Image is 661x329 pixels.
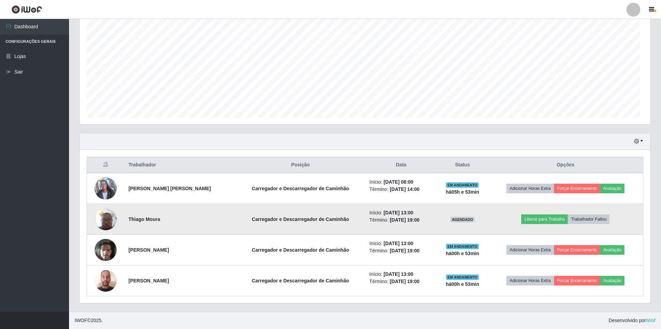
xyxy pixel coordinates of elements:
[390,248,419,253] time: [DATE] 19:00
[252,278,349,283] strong: Carregador e Descarregador de Caminhão
[369,216,433,224] li: Término:
[383,179,413,185] time: [DATE] 08:00
[568,214,610,224] button: Trabalhador Faltou
[383,241,413,246] time: [DATE] 13:00
[506,245,554,255] button: Adicionar Horas Extra
[488,157,643,173] th: Opções
[236,157,365,173] th: Posição
[390,279,419,284] time: [DATE] 19:00
[252,247,349,253] strong: Carregador e Descarregador de Caminhão
[369,278,433,285] li: Término:
[369,247,433,254] li: Término:
[95,266,117,295] img: 1755778947214.jpeg
[506,184,554,193] button: Adicionar Horas Extra
[369,271,433,278] li: Início:
[600,184,624,193] button: Avaliação
[446,244,479,249] span: EM ANDAMENTO
[128,278,169,283] strong: [PERSON_NAME]
[446,189,479,195] strong: há 05 h e 53 min
[437,157,488,173] th: Status
[600,276,624,286] button: Avaliação
[75,317,103,324] span: © 2025 .
[252,216,349,222] strong: Carregador e Descarregador de Caminhão
[390,217,419,223] time: [DATE] 19:00
[365,157,437,173] th: Data
[446,274,479,280] span: EM ANDAMENTO
[128,186,211,191] strong: [PERSON_NAME] [PERSON_NAME]
[383,271,413,277] time: [DATE] 13:00
[95,235,117,265] img: 1751312410869.jpeg
[609,317,655,324] span: Desenvolvido por
[252,186,349,191] strong: Carregador e Descarregador de Caminhão
[506,276,554,286] button: Adicionar Horas Extra
[446,281,479,287] strong: há 00 h e 53 min
[390,186,419,192] time: [DATE] 14:00
[369,186,433,193] li: Término:
[600,245,624,255] button: Avaliação
[124,157,236,173] th: Trabalhador
[450,217,475,222] span: AGENDADO
[554,245,600,255] button: Forçar Encerramento
[11,5,42,14] img: CoreUI Logo
[446,182,479,188] span: EM ANDAMENTO
[95,169,117,208] img: 1753373810898.jpeg
[383,210,413,215] time: [DATE] 13:00
[369,209,433,216] li: Início:
[75,318,87,323] span: IWOF
[95,204,117,234] img: 1746631874298.jpeg
[446,251,479,256] strong: há 00 h e 53 min
[521,214,568,224] button: Liberar para Trabalho
[369,178,433,186] li: Início:
[554,276,600,286] button: Forçar Encerramento
[128,247,169,253] strong: [PERSON_NAME]
[646,318,655,323] a: iWof
[128,216,160,222] strong: Thiago Moura
[554,184,600,193] button: Forçar Encerramento
[369,240,433,247] li: Início:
